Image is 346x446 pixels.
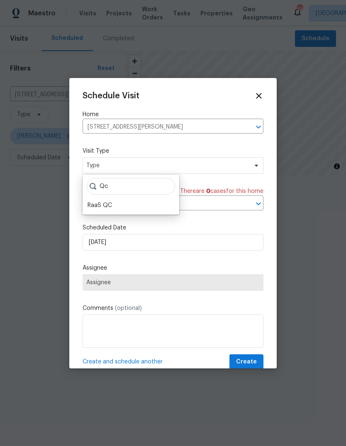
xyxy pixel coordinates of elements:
span: Create [236,357,257,367]
label: Home [83,110,263,119]
label: Visit Type [83,147,263,155]
input: Enter in an address [83,121,240,134]
button: Open [253,198,264,210]
span: 0 [206,188,210,194]
label: Assignee [83,264,263,272]
label: Scheduled Date [83,224,263,232]
span: Close [254,91,263,100]
span: There are case s for this home [180,187,263,195]
label: Comments [83,304,263,312]
span: Assignee [86,279,260,286]
span: Type [86,161,248,170]
button: Open [253,121,264,133]
div: RaaS QC [88,201,112,210]
span: Create and schedule another [83,358,163,366]
span: Schedule Visit [83,92,139,100]
input: M/D/YYYY [83,234,263,251]
span: (optional) [115,305,142,311]
button: Create [229,354,263,370]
